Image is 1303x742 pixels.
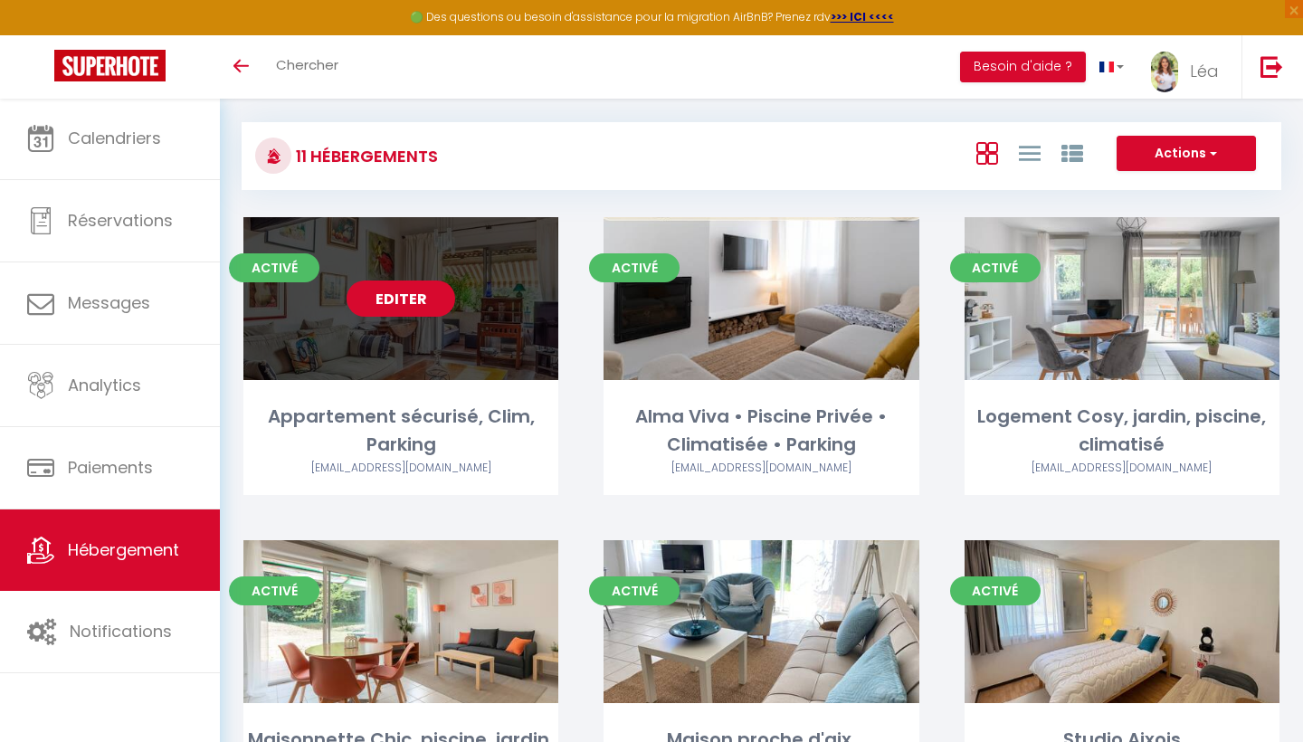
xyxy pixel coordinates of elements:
[965,460,1279,477] div: Airbnb
[604,403,918,460] div: Alma Viva • Piscine Privée • Climatisée • Parking
[68,456,153,479] span: Paiements
[1117,136,1256,172] button: Actions
[262,35,352,99] a: Chercher
[960,52,1086,82] button: Besoin d'aide ?
[68,291,150,314] span: Messages
[229,253,319,282] span: Activé
[1019,138,1041,167] a: Vue en Liste
[347,281,455,317] a: Editer
[589,576,680,605] span: Activé
[70,620,172,642] span: Notifications
[243,460,558,477] div: Airbnb
[1190,60,1219,82] span: Léa
[976,138,998,167] a: Vue en Box
[1061,138,1083,167] a: Vue par Groupe
[604,460,918,477] div: Airbnb
[68,209,173,232] span: Réservations
[1151,52,1178,92] img: ...
[950,576,1041,605] span: Activé
[68,538,179,561] span: Hébergement
[1137,35,1241,99] a: ... Léa
[589,253,680,282] span: Activé
[965,403,1279,460] div: Logement Cosy, jardin, piscine, climatisé
[68,127,161,149] span: Calendriers
[276,55,338,74] span: Chercher
[291,136,438,176] h3: 11 Hébergements
[1260,55,1283,78] img: logout
[68,374,141,396] span: Analytics
[950,253,1041,282] span: Activé
[831,9,894,24] a: >>> ICI <<<<
[229,576,319,605] span: Activé
[54,50,166,81] img: Super Booking
[243,403,558,460] div: Appartement sécurisé, Clim, Parking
